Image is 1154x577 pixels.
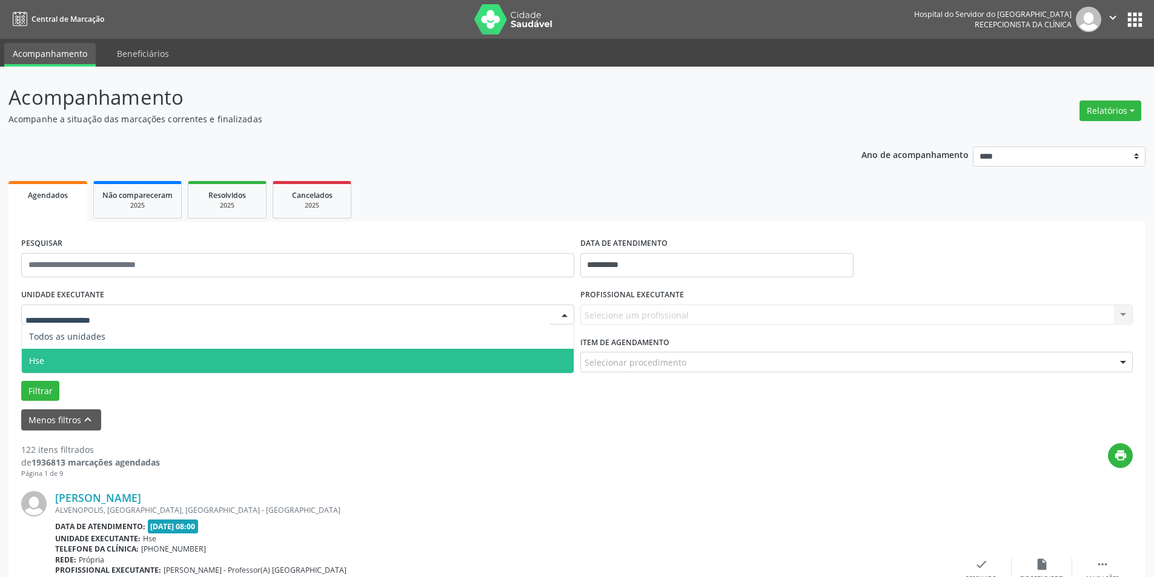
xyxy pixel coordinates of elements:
[108,43,177,64] a: Beneficiários
[21,409,101,430] button: Menos filtroskeyboard_arrow_up
[28,190,68,200] span: Agendados
[1114,449,1127,462] i: print
[102,190,173,200] span: Não compareceram
[32,14,104,24] span: Central de Marcação
[29,355,44,366] span: Hse
[29,331,105,342] span: Todos as unidades
[21,469,160,479] div: Página 1 de 9
[282,201,342,210] div: 2025
[914,9,1072,19] div: Hospital do Servidor do [GEOGRAPHIC_DATA]
[55,533,141,544] b: Unidade executante:
[21,456,160,469] div: de
[21,443,160,456] div: 122 itens filtrados
[81,413,95,426] i: keyboard_arrow_up
[8,9,104,29] a: Central de Marcação
[208,190,246,200] span: Resolvidos
[861,147,969,162] p: Ano de acompanhamento
[141,544,206,554] span: [PHONE_NUMBER]
[975,19,1072,30] span: Recepcionista da clínica
[21,286,104,305] label: UNIDADE EXECUTANTE
[55,521,145,532] b: Data de atendimento:
[580,286,684,305] label: PROFISSIONAL EXECUTANTE
[55,544,139,554] b: Telefone da clínica:
[1108,443,1133,468] button: print
[580,234,668,253] label: DATA DE ATENDIMENTO
[55,565,161,575] b: Profissional executante:
[197,201,257,210] div: 2025
[1079,101,1141,121] button: Relatórios
[1124,9,1146,30] button: apps
[1076,7,1101,32] img: img
[21,234,62,253] label: PESQUISAR
[975,558,988,571] i: check
[143,533,156,544] span: Hse
[8,82,804,113] p: Acompanhamento
[1106,11,1119,24] i: 
[292,190,333,200] span: Cancelados
[21,381,59,401] button: Filtrar
[580,333,669,352] label: Item de agendamento
[148,519,199,533] span: [DATE] 08:00
[55,491,141,504] a: [PERSON_NAME]
[21,491,47,516] img: img
[55,555,76,565] b: Rede:
[1096,558,1109,571] i: 
[32,457,160,468] strong: 1936813 marcações agendadas
[4,43,96,67] a: Acompanhamento
[1035,558,1049,571] i: insert_drive_file
[585,356,686,369] span: Selecionar procedimento
[102,201,173,210] div: 2025
[79,555,104,565] span: Própria
[55,505,951,515] div: ALVENOPOLIS, [GEOGRAPHIC_DATA], [GEOGRAPHIC_DATA] - [GEOGRAPHIC_DATA]
[8,113,804,125] p: Acompanhe a situação das marcações correntes e finalizadas
[1101,7,1124,32] button: 
[164,565,347,575] span: [PERSON_NAME] - Professor(A) [GEOGRAPHIC_DATA]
